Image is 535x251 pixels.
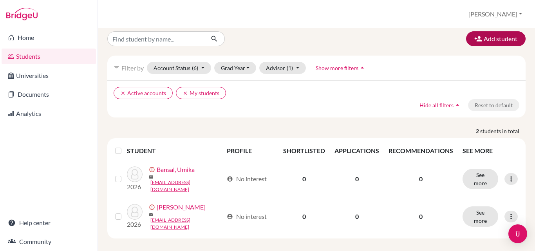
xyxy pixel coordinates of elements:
p: 2026 [127,220,143,229]
th: APPLICATIONS [330,141,384,160]
img: Dhall, Mannat [127,204,143,220]
button: Grad Year [214,62,257,74]
td: 0 [278,160,330,198]
span: (6) [192,65,198,71]
button: [PERSON_NAME] [465,7,526,22]
span: students in total [480,127,526,135]
span: account_circle [227,176,233,182]
th: SEE MORE [458,141,522,160]
p: 0 [389,212,453,221]
span: error_outline [149,166,157,173]
i: clear [183,90,188,96]
i: arrow_drop_up [358,64,366,72]
div: No interest [227,212,267,221]
i: clear [120,90,126,96]
span: account_circle [227,213,233,220]
th: PROFILE [222,141,278,160]
div: Open Intercom Messenger [508,224,527,243]
button: See more [463,206,498,227]
input: Find student by name... [107,31,204,46]
a: Bansal, Umika [157,165,195,174]
span: (1) [287,65,293,71]
th: STUDENT [127,141,222,160]
span: mail [149,212,154,217]
span: Hide all filters [419,102,454,108]
a: Documents [2,87,96,102]
a: Help center [2,215,96,231]
p: 2026 [127,182,143,191]
a: [EMAIL_ADDRESS][DOMAIN_NAME] [150,179,224,193]
span: Filter by [121,64,144,72]
th: RECOMMENDATIONS [384,141,458,160]
a: Home [2,30,96,45]
i: arrow_drop_up [454,101,461,109]
button: Add student [466,31,526,46]
button: clearMy students [176,87,226,99]
div: No interest [227,174,267,184]
th: SHORTLISTED [278,141,330,160]
a: [PERSON_NAME] [157,202,206,212]
span: mail [149,175,154,179]
span: error_outline [149,204,157,210]
button: Show more filtersarrow_drop_up [309,62,373,74]
span: Show more filters [316,65,358,71]
button: Account Status(6) [147,62,211,74]
td: 0 [278,198,330,235]
img: Bridge-U [6,8,38,20]
button: Reset to default [468,99,519,111]
strong: 2 [476,127,480,135]
i: filter_list [114,65,120,71]
a: Universities [2,68,96,83]
td: 0 [330,160,384,198]
button: See more [463,169,498,189]
a: Students [2,49,96,64]
button: clearActive accounts [114,87,173,99]
a: Analytics [2,106,96,121]
a: Community [2,234,96,249]
img: Bansal, Umika [127,166,143,182]
td: 0 [330,198,384,235]
button: Advisor(1) [259,62,306,74]
a: [EMAIL_ADDRESS][DOMAIN_NAME] [150,217,224,231]
p: 0 [389,174,453,184]
button: Hide all filtersarrow_drop_up [413,99,468,111]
